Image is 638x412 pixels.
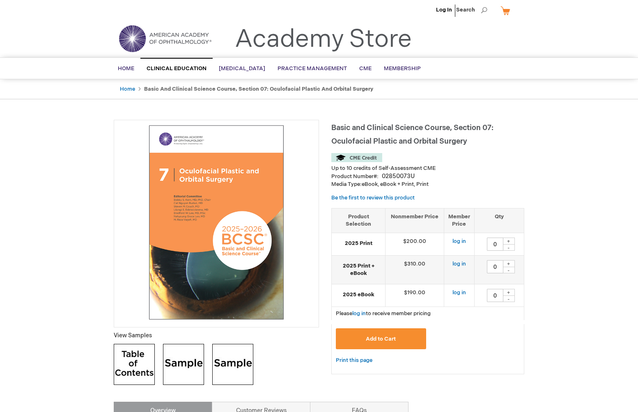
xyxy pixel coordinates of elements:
a: Home [120,86,135,92]
a: Be the first to review this product [331,195,415,201]
td: $190.00 [386,284,444,307]
strong: 2025 Print [336,240,381,247]
div: - [503,244,515,251]
a: log in [352,310,366,317]
a: Print this page [336,355,372,366]
img: Click to view [114,344,155,385]
th: Product Selection [332,208,386,233]
span: CME [359,65,372,72]
div: - [503,267,515,273]
strong: 2025 Print + eBook [336,262,381,277]
td: $200.00 [386,233,444,255]
span: Add to Cart [366,336,396,342]
span: Search [456,2,487,18]
button: Add to Cart [336,328,426,349]
th: Nonmember Price [386,208,444,233]
span: Membership [384,65,421,72]
div: + [503,260,515,267]
a: log in [452,289,466,296]
th: Qty [474,208,524,233]
input: Qty [487,289,503,302]
input: Qty [487,238,503,251]
p: View Samples [114,332,319,340]
a: log in [452,261,466,267]
div: + [503,289,515,296]
strong: 2025 eBook [336,291,381,299]
span: Practice Management [278,65,347,72]
p: eBook, eBook + Print, Print [331,181,524,188]
div: + [503,238,515,245]
span: Basic and Clinical Science Course, Section 07: Oculofacial Plastic and Orbital Surgery [331,124,493,146]
strong: Basic and Clinical Science Course, Section 07: Oculofacial Plastic and Orbital Surgery [144,86,373,92]
th: Member Price [444,208,474,233]
li: Up to 10 credits of Self-Assessment CME [331,165,524,172]
span: Clinical Education [147,65,207,72]
img: CME Credit [331,153,382,162]
span: Home [118,65,134,72]
span: Please to receive member pricing [336,310,431,317]
span: [MEDICAL_DATA] [219,65,265,72]
img: Basic and Clinical Science Course, Section 07: Oculofacial Plastic and Orbital Surgery [118,124,314,320]
a: log in [452,238,466,245]
a: Academy Store [235,25,412,54]
img: Click to view [212,344,253,385]
a: Log In [436,7,452,13]
img: Click to view [163,344,204,385]
strong: Media Type: [331,181,362,188]
div: - [503,295,515,302]
div: 02850073U [382,172,415,181]
td: $310.00 [386,255,444,284]
input: Qty [487,260,503,273]
strong: Product Number [331,173,379,180]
